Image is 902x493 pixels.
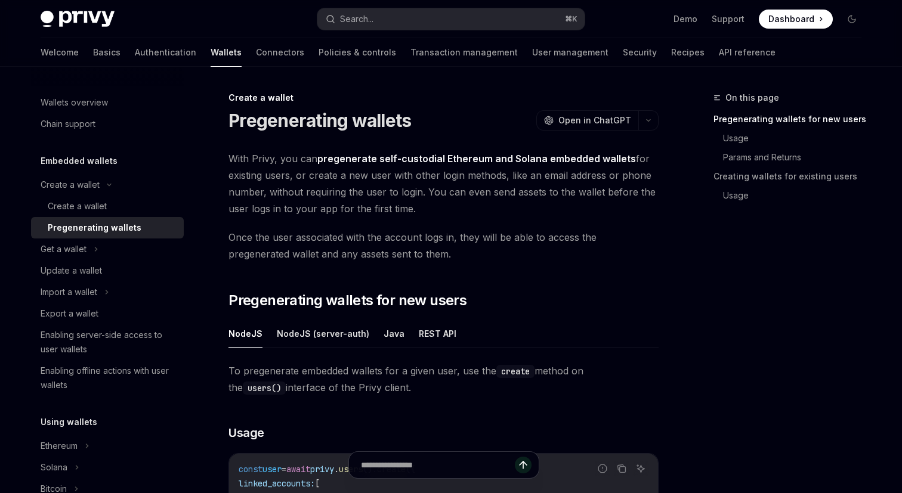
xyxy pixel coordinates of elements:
[228,150,659,217] span: With Privy, you can for existing users, or create a new user with other login methods, like an em...
[623,38,657,67] a: Security
[41,328,177,356] div: Enabling server-side access to user wallets
[256,38,304,67] a: Connectors
[410,38,518,67] a: Transaction management
[713,110,871,129] a: Pregenerating wallets for new users
[277,320,369,348] button: NodeJS (server-auth)
[41,95,108,110] div: Wallets overview
[135,38,196,67] a: Authentication
[317,8,585,30] button: Search...⌘K
[31,113,184,135] a: Chain support
[31,196,184,217] a: Create a wallet
[515,457,532,473] button: Send message
[48,199,107,213] div: Create a wallet
[41,306,98,321] div: Export a wallet
[41,460,67,475] div: Solana
[384,320,404,348] button: Java
[317,153,636,165] strong: pregenerate self-custodial Ethereum and Solana embedded wallets
[496,365,535,378] code: create
[536,110,638,131] button: Open in ChatGPT
[842,10,861,29] button: Toggle dark mode
[31,260,184,281] a: Update a wallet
[565,14,577,24] span: ⌘ K
[41,242,87,256] div: Get a wallet
[41,364,177,392] div: Enabling offline actions with user wallets
[228,424,264,441] span: Usage
[41,38,79,67] a: Welcome
[719,38,776,67] a: API reference
[532,38,608,67] a: User management
[419,320,456,348] button: REST API
[41,154,118,168] h5: Embedded wallets
[31,217,184,238] a: Pregenerating wallets
[211,38,242,67] a: Wallets
[723,129,871,148] a: Usage
[41,178,100,192] div: Create a wallet
[41,285,97,299] div: Import a wallet
[31,324,184,360] a: Enabling server-side access to user wallets
[713,167,871,186] a: Creating wallets for existing users
[712,13,745,25] a: Support
[31,92,184,113] a: Wallets overview
[723,148,871,167] a: Params and Returns
[723,186,871,205] a: Usage
[93,38,121,67] a: Basics
[31,360,184,396] a: Enabling offline actions with user wallets
[228,110,411,131] h1: Pregenerating wallets
[674,13,697,25] a: Demo
[41,263,102,278] div: Update a wallet
[319,38,396,67] a: Policies & controls
[228,92,659,104] div: Create a wallet
[340,12,373,26] div: Search...
[41,11,115,27] img: dark logo
[228,229,659,262] span: Once the user associated with the account logs in, they will be able to access the pregenerated w...
[558,114,631,126] span: Open in ChatGPT
[759,10,833,29] a: Dashboard
[41,117,95,131] div: Chain support
[41,415,97,429] h5: Using wallets
[725,91,779,105] span: On this page
[41,439,78,453] div: Ethereum
[31,303,184,324] a: Export a wallet
[48,221,141,235] div: Pregenerating wallets
[228,320,262,348] button: NodeJS
[768,13,814,25] span: Dashboard
[671,38,705,67] a: Recipes
[228,362,659,396] span: To pregenerate embedded wallets for a given user, use the method on the interface of the Privy cl...
[228,291,467,310] span: Pregenerating wallets for new users
[243,382,286,395] code: users()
